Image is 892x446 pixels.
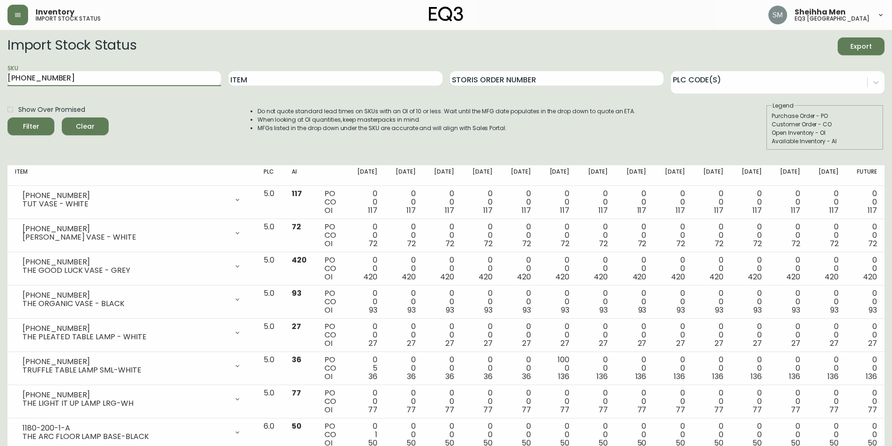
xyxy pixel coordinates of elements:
span: 420 [748,271,762,282]
div: 0 0 [354,289,377,314]
th: Item [7,165,256,186]
span: 72 [599,238,608,249]
div: 0 0 [546,190,569,215]
div: 100 0 [546,356,569,381]
div: 0 0 [623,289,646,314]
div: [PHONE_NUMBER]TUT VASE - WHITE [15,190,249,210]
span: Export [845,41,877,52]
span: 136 [674,371,685,382]
div: Open Inventory - OI [772,129,878,137]
span: 27 [369,338,377,349]
div: 0 0 [469,223,493,248]
div: 0 0 [815,289,839,314]
span: OI [324,371,332,382]
span: 93 [753,305,762,315]
span: 77 [522,404,531,415]
div: 0 0 [854,322,877,348]
div: 0 0 [354,190,377,215]
div: 0 0 [738,356,762,381]
span: OI [324,338,332,349]
span: 27 [599,338,608,349]
li: MFGs listed in the drop down under the SKU are accurate and will align with Sales Portal. [258,124,636,132]
div: 0 0 [815,190,839,215]
div: 0 0 [584,190,608,215]
div: 0 0 [815,223,839,248]
td: 5.0 [256,352,284,385]
div: PO CO [324,356,339,381]
div: 0 0 [854,356,877,381]
div: 0 0 [392,256,416,281]
span: 117 [368,205,377,216]
div: 0 0 [584,389,608,414]
span: 72 [830,238,839,249]
span: 136 [635,371,647,382]
div: 0 0 [700,289,723,314]
span: 117 [676,205,685,216]
span: 77 [637,404,647,415]
div: 1180-200-1-A [22,424,228,432]
div: 0 0 [777,322,800,348]
div: 1180-200-1-ATHE ARC FLOOR LAMP BASE-BLACK [15,422,249,443]
span: 93 [369,305,377,315]
th: [DATE] [385,165,423,186]
div: [PHONE_NUMBER] [22,358,228,366]
span: 93 [792,305,800,315]
span: 72 [868,238,877,249]
div: 0 0 [354,223,377,248]
div: 0 0 [777,356,800,381]
div: 0 0 [584,223,608,248]
span: 420 [292,255,307,265]
div: [PHONE_NUMBER][PERSON_NAME] VASE - WHITE [15,223,249,243]
span: OI [324,404,332,415]
span: 420 [363,271,377,282]
span: 72 [292,221,301,232]
th: [DATE] [500,165,538,186]
div: 0 0 [661,356,685,381]
div: 0 0 [854,389,877,414]
div: Filter [23,121,39,132]
div: 0 0 [508,356,531,381]
span: 27 [522,338,531,349]
span: 420 [555,271,569,282]
li: When looking at OI quantities, keep masterpacks in mind. [258,116,636,124]
div: 0 0 [469,389,493,414]
div: 0 0 [469,190,493,215]
div: 0 0 [431,289,454,314]
div: [PHONE_NUMBER] [22,258,228,266]
div: 0 0 [623,223,646,248]
span: 27 [292,321,301,332]
div: 0 0 [700,256,723,281]
span: 77 [368,404,377,415]
div: 0 0 [700,322,723,348]
span: 117 [829,205,839,216]
div: THE ARC FLOOR LAMP BASE-BLACK [22,432,228,441]
span: 117 [483,205,493,216]
th: [DATE] [538,165,577,186]
div: THE LIGHT IT UP LAMP LRG-WH [22,399,228,408]
div: [PHONE_NUMBER]THE PLEATED TABLE LAMP - WHITE [15,322,249,343]
span: 117 [598,205,608,216]
div: 0 0 [700,356,723,381]
div: THE PLEATED TABLE LAMP - WHITE [22,333,228,341]
span: 72 [638,238,647,249]
div: 0 0 [661,289,685,314]
div: 0 0 [738,389,762,414]
div: [PHONE_NUMBER] [22,391,228,399]
th: PLC [256,165,284,186]
td: 5.0 [256,186,284,219]
span: 77 [714,404,723,415]
span: OI [324,271,332,282]
span: 136 [597,371,608,382]
span: 27 [830,338,839,349]
span: 117 [406,205,416,216]
img: cfa6f7b0e1fd34ea0d7b164297c1067f [768,6,787,24]
div: TRUFFLE TABLE LAMP SML-WHITE [22,366,228,374]
div: 0 0 [469,322,493,348]
td: 5.0 [256,285,284,319]
div: 0 0 [623,356,646,381]
div: 0 0 [661,389,685,414]
span: 27 [407,338,416,349]
div: 0 0 [623,256,646,281]
div: [PHONE_NUMBER] [22,225,228,233]
div: PO CO [324,190,339,215]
